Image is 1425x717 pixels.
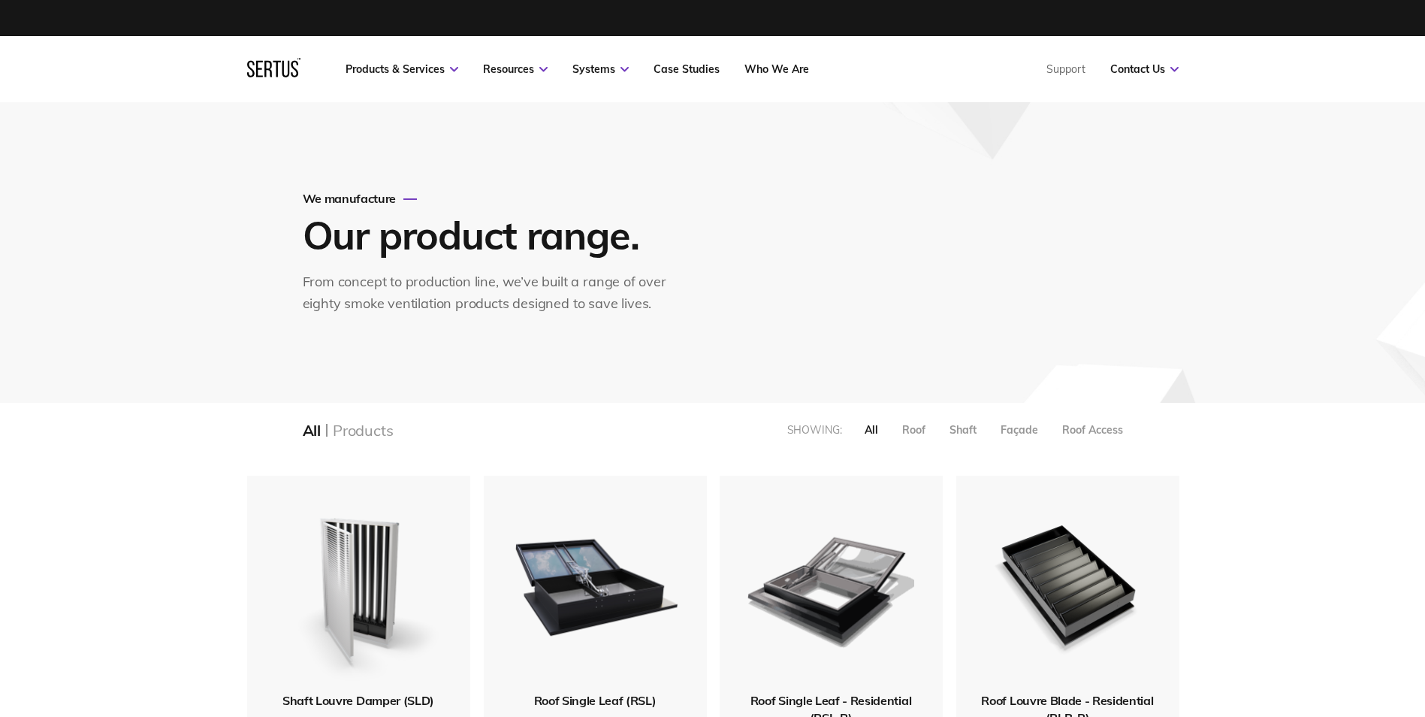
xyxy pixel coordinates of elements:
[865,423,878,437] div: All
[949,423,977,437] div: Shaft
[282,693,434,708] span: Shaft Louvre Damper (SLD)
[1062,423,1123,437] div: Roof Access
[654,62,720,76] a: Case Studies
[534,693,657,708] span: Roof Single Leaf (RSL)
[1046,62,1085,76] a: Support
[572,62,629,76] a: Systems
[346,62,458,76] a: Products & Services
[1001,423,1038,437] div: Façade
[333,421,393,440] div: Products
[303,271,682,315] div: From concept to production line, we’ve built a range of over eighty smoke ventilation products de...
[303,421,321,440] div: All
[303,191,682,206] div: We manufacture
[303,210,678,259] h1: Our product range.
[1110,62,1179,76] a: Contact Us
[902,423,925,437] div: Roof
[483,62,548,76] a: Resources
[744,62,809,76] a: Who We Are
[787,423,842,437] div: Showing:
